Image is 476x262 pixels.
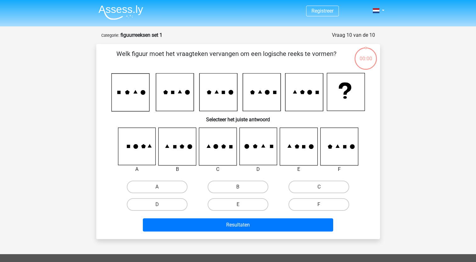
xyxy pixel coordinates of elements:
[194,166,242,173] div: C
[208,198,268,211] label: E
[275,166,322,173] div: E
[106,112,370,123] h6: Selecteer het juiste antwoord
[101,33,119,38] small: Categorie:
[127,181,188,193] label: A
[106,49,346,68] p: Welk figuur moet het vraagteken vervangen om een logische reeks te vormen?
[113,166,161,173] div: A
[235,166,282,173] div: D
[154,166,201,173] div: B
[288,198,349,211] label: F
[316,166,363,173] div: F
[311,8,333,14] a: Registreer
[127,198,188,211] label: D
[332,31,375,39] div: Vraag 10 van de 10
[354,47,378,63] div: 00:00
[143,218,333,232] button: Resultaten
[288,181,349,193] label: C
[208,181,268,193] label: B
[120,32,162,38] strong: figuurreeksen set 1
[98,5,143,20] img: Assessly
